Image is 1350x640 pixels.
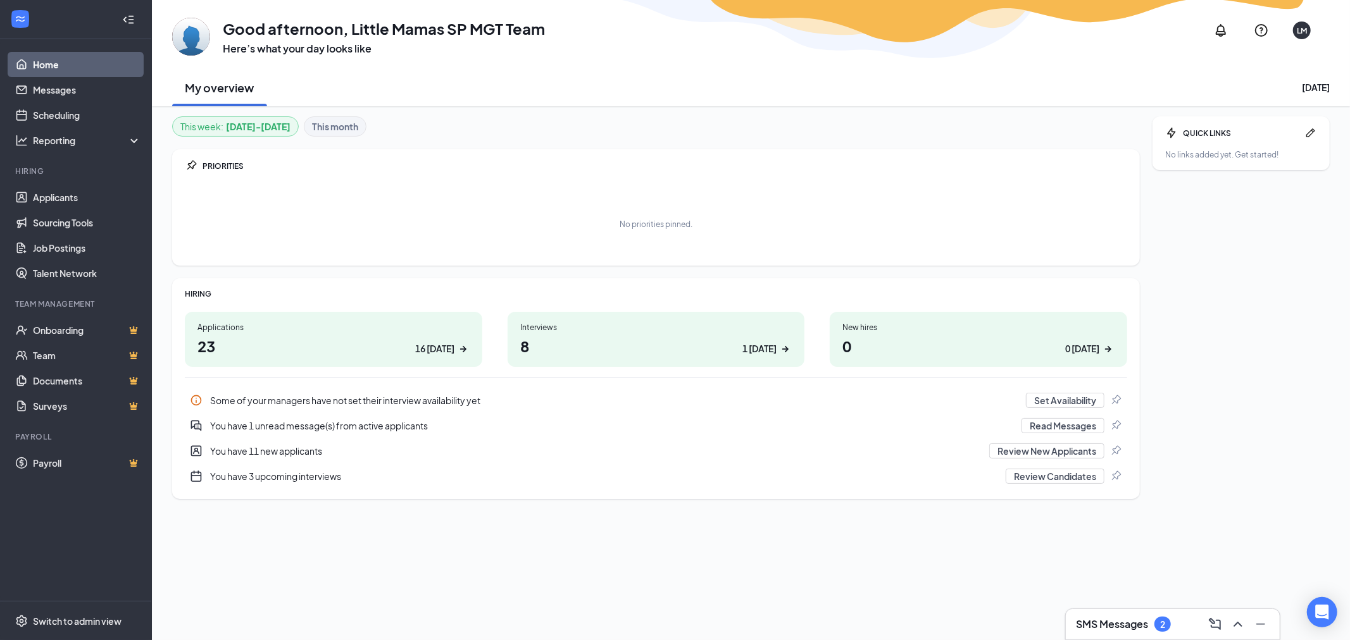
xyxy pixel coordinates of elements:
h1: Good afternoon, Little Mamas SP MGT Team [223,18,545,39]
a: Sourcing Tools [33,210,141,235]
a: TeamCrown [33,343,141,368]
button: Review New Applicants [989,443,1104,458]
b: This month [312,120,358,133]
svg: ComposeMessage [1208,617,1223,632]
div: Applications [197,322,470,333]
div: 0 [DATE] [1065,342,1099,355]
div: PRIORITIES [203,161,1127,171]
div: Some of your managers have not set their interview availability yet [185,388,1127,413]
div: No links added yet. Get started! [1165,149,1317,160]
svg: Bolt [1165,126,1178,139]
svg: Pin [185,159,197,172]
button: Set Availability [1026,393,1104,408]
button: ChevronUp [1227,614,1247,634]
div: Switch to admin view [33,615,122,627]
svg: Minimize [1253,617,1268,632]
svg: Info [190,394,203,407]
b: [DATE] - [DATE] [226,120,291,133]
a: New hires00 [DATE]ArrowRight [830,312,1127,367]
a: PayrollCrown [33,450,141,476]
h3: SMS Messages [1076,617,1148,631]
svg: CalendarNew [190,470,203,483]
h1: 0 [842,335,1115,357]
a: Scheduling [33,102,141,128]
button: Review Candidates [1006,469,1104,484]
div: Open Intercom Messenger [1307,597,1337,627]
div: Team Management [15,298,139,309]
div: LM [1297,25,1307,36]
div: [DATE] [1302,81,1330,94]
div: No priorities pinned. [620,219,692,230]
svg: ArrowRight [457,343,470,355]
h1: 23 [197,335,470,357]
svg: ChevronUp [1230,617,1246,632]
svg: Notifications [1213,23,1228,38]
a: OnboardingCrown [33,317,141,343]
div: 1 [DATE] [742,342,777,355]
svg: Pin [1109,419,1122,432]
svg: ArrowRight [779,343,792,355]
div: Reporting [33,134,142,147]
div: HIRING [185,288,1127,299]
a: DocumentsCrown [33,368,141,393]
div: You have 11 new applicants [185,438,1127,464]
svg: Analysis [15,134,28,147]
a: Job Postings [33,235,141,261]
svg: QuestionInfo [1254,23,1269,38]
div: Interviews [520,322,792,333]
div: Hiring [15,166,139,176]
div: Some of your managers have not set their interview availability yet [210,394,1018,407]
div: You have 1 unread message(s) from active applicants [185,413,1127,438]
h3: Here’s what your day looks like [223,42,545,56]
button: Read Messages [1022,418,1104,433]
a: Home [33,52,141,77]
svg: Pen [1304,126,1317,139]
a: Interviews81 [DATE]ArrowRight [508,312,805,367]
svg: Pin [1109,445,1122,457]
img: Little Mamas SP MGT Team [172,18,210,56]
a: Applications2316 [DATE]ArrowRight [185,312,482,367]
a: InfoSome of your managers have not set their interview availability yetSet AvailabilityPin [185,388,1127,413]
div: New hires [842,322,1115,333]
svg: WorkstreamLogo [14,13,27,25]
div: 2 [1160,619,1165,630]
div: You have 3 upcoming interviews [185,464,1127,489]
svg: UserEntity [190,445,203,457]
button: ComposeMessage [1204,614,1224,634]
a: SurveysCrown [33,393,141,419]
div: You have 11 new applicants [210,445,982,457]
div: 16 [DATE] [415,342,454,355]
h2: My overview [185,80,254,95]
svg: Settings [15,615,28,627]
svg: ArrowRight [1102,343,1115,355]
button: Minimize [1249,614,1270,634]
h1: 8 [520,335,792,357]
svg: DoubleChatActive [190,419,203,432]
svg: Collapse [122,13,135,26]
div: QUICK LINKS [1183,128,1299,138]
a: CalendarNewYou have 3 upcoming interviewsReview CandidatesPin [185,464,1127,489]
a: DoubleChatActiveYou have 1 unread message(s) from active applicantsRead MessagesPin [185,413,1127,438]
div: Payroll [15,431,139,442]
a: Messages [33,77,141,102]
a: Applicants [33,185,141,210]
a: Talent Network [33,261,141,286]
div: You have 1 unread message(s) from active applicants [210,419,1014,432]
a: UserEntityYou have 11 new applicantsReview New ApplicantsPin [185,438,1127,464]
div: This week : [180,120,291,133]
div: You have 3 upcoming interviews [210,470,998,483]
svg: Pin [1109,470,1122,483]
svg: Pin [1109,394,1122,407]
